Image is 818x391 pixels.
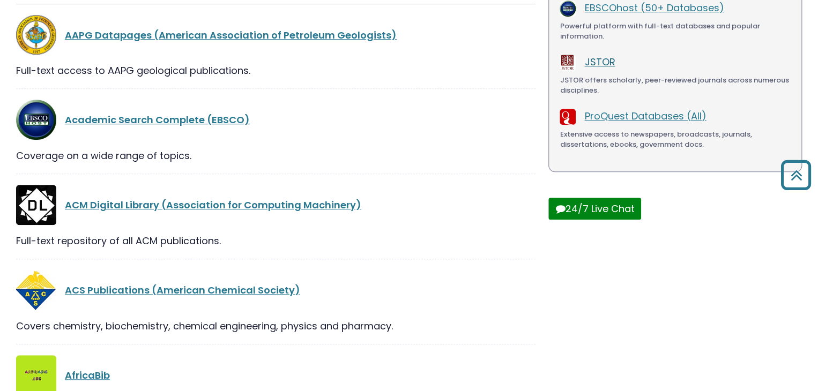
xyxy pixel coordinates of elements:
[548,198,641,220] button: 24/7 Live Chat
[65,113,250,126] a: Academic Search Complete (EBSCO)
[584,109,706,123] a: ProQuest Databases (All)
[584,55,615,69] a: JSTOR
[65,28,397,42] a: AAPG Datapages (American Association of Petroleum Geologists)
[777,165,815,185] a: Back to Top
[560,21,791,42] div: Powerful platform with full-text databases and popular information.
[65,198,361,212] a: ACM Digital Library (Association for Computing Machinery)
[560,75,791,96] div: JSTOR offers scholarly, peer-reviewed journals across numerous disciplines.
[16,234,536,248] div: Full-text repository of all ACM publications.
[16,148,536,163] div: Coverage on a wide range of topics.
[560,129,791,150] div: Extensive access to newspapers, broadcasts, journals, dissertations, ebooks, government docs.
[65,369,110,382] a: AfricaBib
[16,319,536,333] div: Covers chemistry, biochemistry, chemical engineering, physics and pharmacy.
[584,1,724,14] a: EBSCOhost (50+ Databases)
[65,283,300,297] a: ACS Publications (American Chemical Society)
[16,63,536,78] div: Full-text access to AAPG geological publications.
